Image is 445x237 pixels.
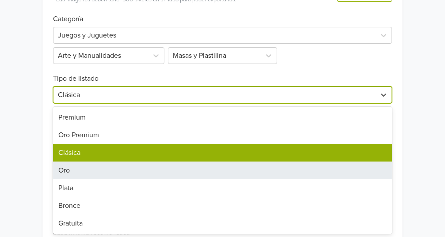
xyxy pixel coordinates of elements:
[53,162,392,179] div: Oro
[53,109,392,126] div: Premium
[53,126,392,144] div: Oro Premium
[53,64,392,83] h6: Tipo de listado
[53,144,392,162] div: Clásica
[53,197,392,214] div: Bronce
[53,214,392,232] div: Gratuita
[53,4,392,23] h6: Categoría
[53,179,392,197] div: Plata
